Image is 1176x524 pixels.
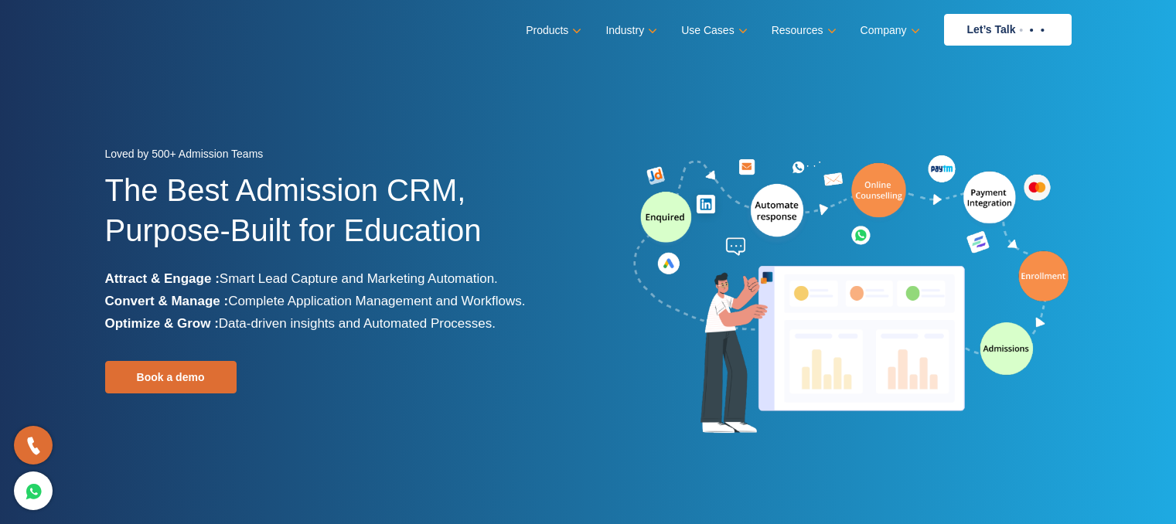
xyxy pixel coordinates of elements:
[861,19,917,42] a: Company
[526,19,578,42] a: Products
[105,361,237,393] a: Book a demo
[631,151,1072,440] img: admission-software-home-page-header
[772,19,833,42] a: Resources
[105,143,577,170] div: Loved by 500+ Admission Teams
[105,271,220,286] b: Attract & Engage :
[219,316,496,331] span: Data-driven insights and Automated Processes.
[228,294,525,308] span: Complete Application Management and Workflows.
[605,19,654,42] a: Industry
[220,271,498,286] span: Smart Lead Capture and Marketing Automation.
[681,19,744,42] a: Use Cases
[105,316,219,331] b: Optimize & Grow :
[944,14,1072,46] a: Let’s Talk
[105,294,229,308] b: Convert & Manage :
[105,170,577,267] h1: The Best Admission CRM, Purpose-Built for Education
